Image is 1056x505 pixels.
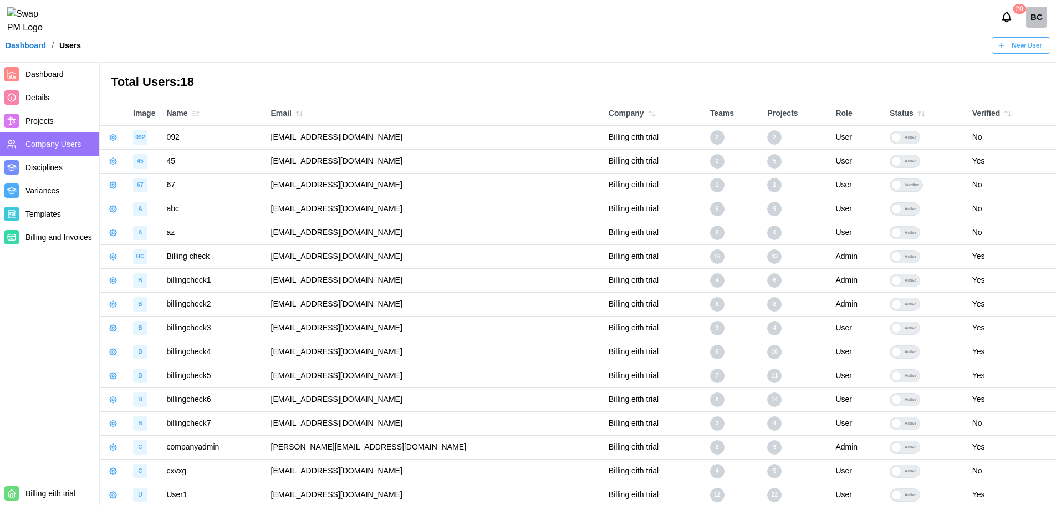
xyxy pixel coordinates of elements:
[767,416,782,431] div: 4
[710,202,725,216] div: 6
[166,203,259,215] div: abc
[266,244,603,268] td: [EMAIL_ADDRESS][DOMAIN_NAME]
[166,441,259,453] div: companyadmin
[603,125,705,149] td: Billing eith trial
[133,154,147,169] div: image
[266,387,603,411] td: [EMAIL_ADDRESS][DOMAIN_NAME]
[111,74,1045,91] h3: Total Users: 18
[890,106,961,121] div: Status
[835,298,879,310] div: Admin
[901,322,920,334] div: Active
[25,489,75,498] span: Billing eith trial
[1012,38,1042,53] span: New User
[710,440,725,455] div: 2
[835,346,879,358] div: User
[967,125,1056,149] td: No
[133,273,147,288] div: image
[271,106,598,121] div: Email
[835,108,879,120] div: Role
[603,292,705,316] td: Billing eith trial
[603,149,705,173] td: Billing eith trial
[901,298,920,310] div: Active
[767,249,782,264] div: 43
[166,179,259,191] div: 67
[266,221,603,244] td: [EMAIL_ADDRESS][DOMAIN_NAME]
[901,155,920,167] div: Active
[767,108,824,120] div: Projects
[25,93,49,102] span: Details
[767,440,782,455] div: 3
[835,417,879,430] div: User
[25,163,63,172] span: Disciplines
[710,488,725,502] div: 12
[266,292,603,316] td: [EMAIL_ADDRESS][DOMAIN_NAME]
[166,370,259,382] div: billingcheck5
[901,370,920,382] div: Active
[767,321,782,335] div: 4
[603,459,705,483] td: Billing eith trial
[266,316,603,340] td: [EMAIL_ADDRESS][DOMAIN_NAME]
[901,131,920,144] div: Active
[166,489,259,501] div: User1
[710,249,725,264] div: 16
[166,251,259,263] div: Billing check
[967,340,1056,364] td: Yes
[25,140,81,149] span: Company Users
[767,369,782,383] div: 11
[52,42,54,49] div: /
[901,441,920,453] div: Active
[901,417,920,430] div: Active
[603,435,705,459] td: Billing eith trial
[967,364,1056,387] td: Yes
[266,459,603,483] td: [EMAIL_ADDRESS][DOMAIN_NAME]
[603,221,705,244] td: Billing eith trial
[133,297,147,312] div: image
[992,37,1050,54] button: New User
[997,8,1016,27] button: Notifications
[967,387,1056,411] td: Yes
[166,465,259,477] div: cxvxg
[710,130,725,145] div: 2
[133,130,147,145] div: image
[166,131,259,144] div: 092
[266,197,603,221] td: [EMAIL_ADDRESS][DOMAIN_NAME]
[166,106,259,121] div: Name
[25,210,61,218] span: Templates
[710,369,725,383] div: 7
[133,321,147,335] div: image
[133,345,147,359] div: image
[901,274,920,287] div: Active
[967,292,1056,316] td: Yes
[603,173,705,197] td: Billing eith trial
[133,226,147,240] div: image
[7,7,52,35] img: Swap PM Logo
[166,417,259,430] div: billingcheck7
[767,464,782,478] div: 5
[967,244,1056,268] td: Yes
[266,435,603,459] td: [PERSON_NAME][EMAIL_ADDRESS][DOMAIN_NAME]
[767,488,782,502] div: 22
[1026,7,1047,28] a: Billing check
[835,489,879,501] div: User
[166,298,259,310] div: billingcheck2
[767,226,782,240] div: 1
[901,227,920,239] div: Active
[609,106,699,121] div: Company
[266,268,603,292] td: [EMAIL_ADDRESS][DOMAIN_NAME]
[166,322,259,334] div: billingcheck3
[25,116,54,125] span: Projects
[835,441,879,453] div: Admin
[166,274,259,287] div: billingcheck1
[710,226,725,240] div: 0
[603,268,705,292] td: Billing eith trial
[25,186,59,195] span: Variances
[767,130,782,145] div: 2
[166,346,259,358] div: billingcheck4
[835,274,879,287] div: Admin
[710,392,725,407] div: 8
[835,155,879,167] div: User
[710,297,725,312] div: 6
[967,459,1056,483] td: No
[710,273,725,288] div: 4
[967,316,1056,340] td: Yes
